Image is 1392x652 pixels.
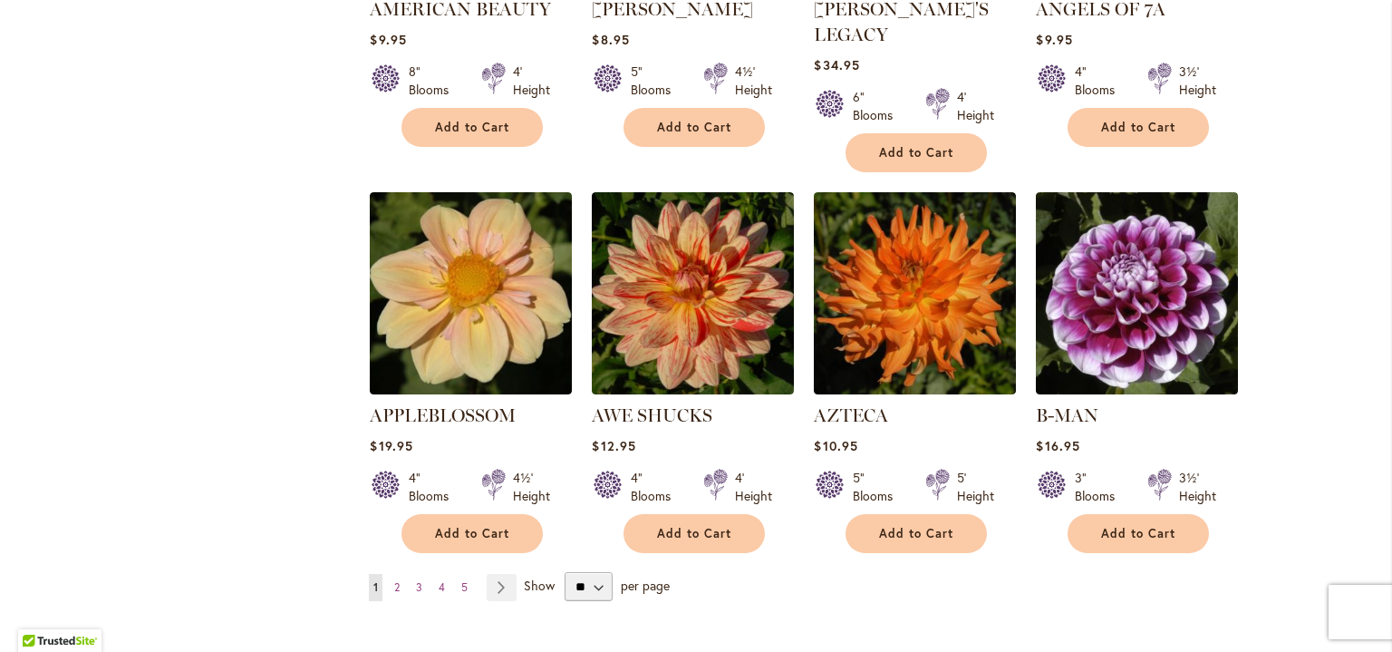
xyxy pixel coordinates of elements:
span: $9.95 [370,31,406,48]
span: $19.95 [370,437,412,454]
div: 4" Blooms [409,469,459,505]
a: AZTECA [814,381,1016,398]
div: 4½' Height [513,469,550,505]
div: 6" Blooms [853,88,904,124]
span: Add to Cart [1101,526,1175,541]
button: Add to Cart [401,514,543,553]
span: Add to Cart [657,120,731,135]
div: 3½' Height [1179,63,1216,99]
div: 8" Blooms [409,63,459,99]
a: 3 [411,574,427,601]
a: AZTECA [814,404,888,426]
span: $16.95 [1036,437,1079,454]
span: 2 [394,580,400,594]
a: APPLEBLOSSOM [370,381,572,398]
span: $8.95 [592,31,629,48]
div: 5' Height [957,469,994,505]
button: Add to Cart [846,514,987,553]
div: 4' Height [735,469,772,505]
a: AWE SHUCKS [592,404,712,426]
button: Add to Cart [1068,514,1209,553]
span: per page [621,577,670,594]
span: 4 [439,580,445,594]
div: 4' Height [513,63,550,99]
a: APPLEBLOSSOM [370,404,516,426]
div: 5" Blooms [631,63,681,99]
img: B-MAN [1036,192,1238,394]
a: 2 [390,574,404,601]
img: APPLEBLOSSOM [370,192,572,394]
a: B-MAN [1036,381,1238,398]
span: $10.95 [814,437,857,454]
div: 4" Blooms [631,469,681,505]
a: 5 [457,574,472,601]
span: Add to Cart [1101,120,1175,135]
button: Add to Cart [401,108,543,147]
div: 4" Blooms [1075,63,1126,99]
button: Add to Cart [846,133,987,172]
span: Add to Cart [657,526,731,541]
span: $9.95 [1036,31,1072,48]
img: AWE SHUCKS [592,192,794,394]
span: Add to Cart [879,145,953,161]
img: AZTECA [814,192,1016,394]
iframe: Launch Accessibility Center [14,588,64,638]
span: Add to Cart [879,526,953,541]
a: B-MAN [1036,404,1098,426]
span: $34.95 [814,56,859,73]
button: Add to Cart [623,514,765,553]
span: $12.95 [592,437,635,454]
span: 3 [416,580,422,594]
div: 4½' Height [735,63,772,99]
a: AWE SHUCKS [592,381,794,398]
button: Add to Cart [623,108,765,147]
span: 5 [461,580,468,594]
span: Add to Cart [435,120,509,135]
span: Add to Cart [435,526,509,541]
div: 4' Height [957,88,994,124]
div: 3" Blooms [1075,469,1126,505]
a: 4 [434,574,449,601]
span: 1 [373,580,378,594]
span: Show [524,577,555,594]
button: Add to Cart [1068,108,1209,147]
div: 3½' Height [1179,469,1216,505]
div: 5" Blooms [853,469,904,505]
